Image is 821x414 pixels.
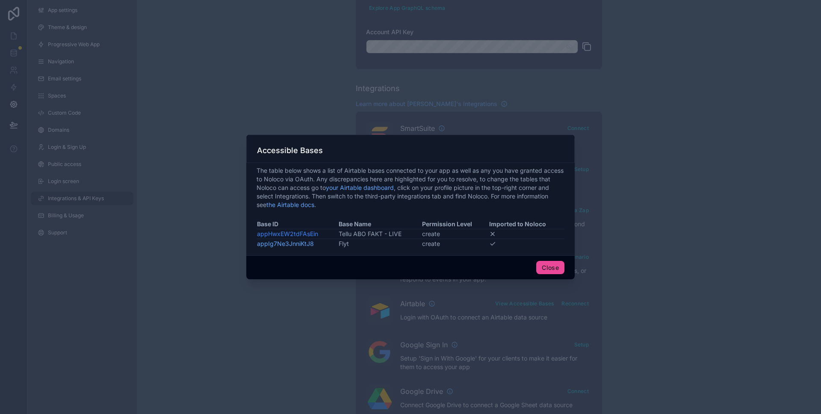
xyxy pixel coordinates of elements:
button: Close [536,261,564,275]
a: appIg7Ne3JnniKtJ8 [257,240,314,247]
td: Flyt [338,239,422,248]
td: Tellu ABO FAKT - LIVE [338,229,422,239]
a: the Airtable docs [266,201,314,208]
th: Imported to Noloco [489,219,564,229]
h3: Accessible Bases [257,145,323,156]
th: Base Name [338,219,422,229]
a: your Airtable dashboard [326,184,394,191]
td: create [422,229,488,239]
td: create [422,239,488,248]
th: Base ID [257,219,338,229]
span: The table below shows a list of Airtable bases connected to your app as well as any you have gran... [257,166,564,209]
th: Permission Level [422,219,488,229]
a: appHwxEW2tdFAsEin [257,230,318,237]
